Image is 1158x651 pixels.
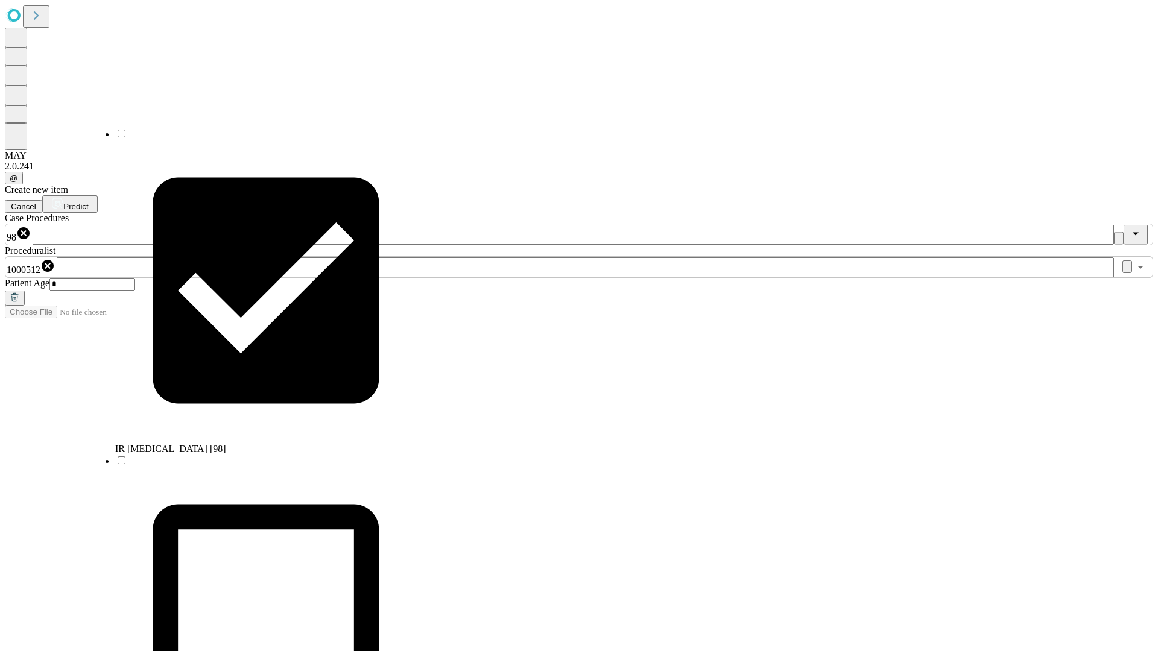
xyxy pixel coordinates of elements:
div: 1000512 [7,259,55,275]
span: 98 [7,232,16,242]
button: @ [5,172,23,184]
span: Predict [63,202,88,211]
span: Proceduralist [5,245,55,256]
span: @ [10,174,18,183]
button: Close [1124,225,1148,245]
span: Create new item [5,184,68,195]
div: 2.0.241 [5,161,1153,172]
span: Cancel [11,202,36,211]
button: Predict [42,195,98,213]
span: 1000512 [7,265,40,275]
button: Cancel [5,200,42,213]
span: IR [MEDICAL_DATA] [98] [115,444,226,454]
button: Clear [1122,260,1132,273]
button: Open [1132,259,1149,275]
span: Patient Age [5,278,49,288]
span: Scheduled Procedure [5,213,69,223]
div: 98 [7,226,31,243]
div: MAY [5,150,1153,161]
button: Clear [1114,232,1124,245]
